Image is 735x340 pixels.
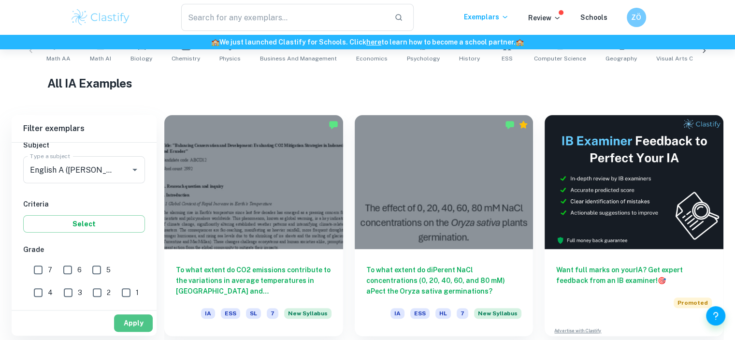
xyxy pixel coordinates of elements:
[46,54,71,63] span: Math AA
[505,120,515,130] img: Marked
[459,54,480,63] span: History
[70,8,131,27] img: Clastify logo
[114,314,153,332] button: Apply
[519,120,528,130] div: Premium
[23,215,145,233] button: Select
[48,265,52,275] span: 7
[48,287,53,298] span: 4
[47,74,688,92] h1: All IA Examples
[706,306,725,325] button: Help and Feedback
[516,38,524,46] span: 🏫
[554,327,601,334] a: Advertise with Clastify
[23,140,145,150] h6: Subject
[221,308,240,319] span: ESS
[2,37,733,47] h6: We just launched Clastify for Schools. Click to learn how to become a school partner.
[130,54,152,63] span: Biology
[284,308,331,319] span: New Syllabus
[410,308,430,319] span: ESS
[284,308,331,325] div: Starting from the May 2026 session, the ESS IA requirements have changed. We created this exempla...
[12,115,157,142] h6: Filter exemplars
[528,13,561,23] p: Review
[390,308,404,319] span: IA
[627,8,646,27] button: ZÖ
[355,115,533,336] a: To what extent do diPerent NaCl concentrations (0, 20, 40, 60, and 80 mM) aPect the Oryza sativa ...
[23,199,145,209] h6: Criteria
[474,308,521,319] span: New Syllabus
[30,152,70,160] label: Type a subject
[658,277,666,284] span: 🎯
[90,54,111,63] span: Math AI
[366,38,381,46] a: here
[464,12,509,22] p: Exemplars
[407,54,440,63] span: Psychology
[77,265,82,275] span: 6
[545,115,723,249] img: Thumbnail
[329,120,338,130] img: Marked
[260,54,337,63] span: Business and Management
[534,54,586,63] span: Computer Science
[605,54,637,63] span: Geography
[164,115,343,336] a: To what extent do CO2 emissions contribute to the variations in average temperatures in [GEOGRAPH...
[128,163,142,177] button: Open
[172,54,200,63] span: Chemistry
[211,38,219,46] span: 🏫
[176,265,331,296] h6: To what extent do CO2 emissions contribute to the variations in average temperatures in [GEOGRAPH...
[201,308,215,319] span: IA
[502,54,513,63] span: ESS
[78,287,82,298] span: 3
[435,308,451,319] span: HL
[474,308,521,325] div: Starting from the May 2026 session, the ESS IA requirements have changed. We created this exempla...
[631,12,642,23] h6: ZÖ
[457,308,468,319] span: 7
[106,265,111,275] span: 5
[356,54,388,63] span: Economics
[219,54,241,63] span: Physics
[246,308,261,319] span: SL
[545,115,723,336] a: Want full marks on yourIA? Get expert feedback from an IB examiner!PromotedAdvertise with Clastify
[674,297,712,308] span: Promoted
[556,265,712,286] h6: Want full marks on your IA ? Get expert feedback from an IB examiner!
[580,14,607,21] a: Schools
[366,265,522,296] h6: To what extent do diPerent NaCl concentrations (0, 20, 40, 60, and 80 mM) aPect the Oryza sativa ...
[107,287,111,298] span: 2
[23,244,145,255] h6: Grade
[181,4,387,31] input: Search for any exemplars...
[136,287,139,298] span: 1
[267,308,278,319] span: 7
